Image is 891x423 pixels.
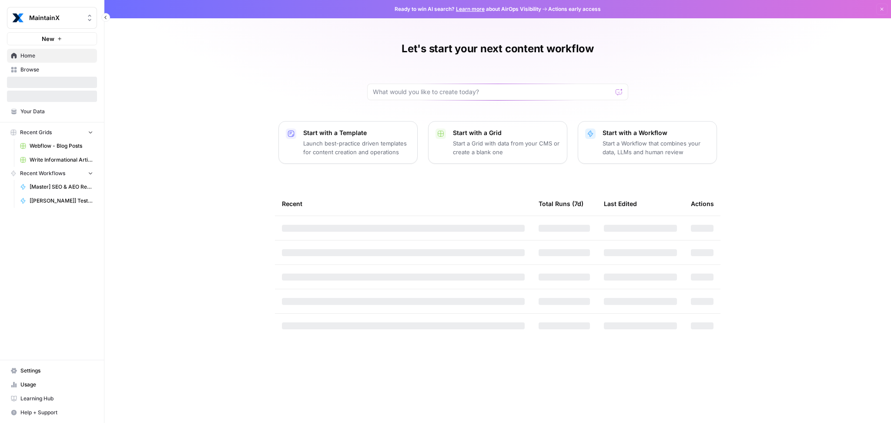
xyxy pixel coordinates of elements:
span: [[PERSON_NAME]] Testing [30,197,93,205]
span: Actions early access [548,5,601,13]
a: Your Data [7,105,97,118]
button: Recent Grids [7,126,97,139]
a: Browse [7,63,97,77]
a: Webflow - Blog Posts [16,139,97,153]
div: Actions [691,192,714,216]
div: Total Runs (7d) [539,192,583,216]
a: Learning Hub [7,392,97,406]
p: Start with a Grid [453,129,560,137]
button: Start with a TemplateLaunch best-practice driven templates for content creation and operations [278,121,418,164]
a: [Master] SEO & AEO Refresh [16,180,97,194]
span: Usage [20,381,93,389]
span: Learning Hub [20,395,93,403]
span: Recent Grids [20,129,52,136]
span: Browse [20,66,93,74]
span: [Master] SEO & AEO Refresh [30,183,93,191]
h1: Let's start your next content workflow [402,42,594,56]
span: Recent Workflows [20,169,65,177]
span: Settings [20,367,93,375]
p: Launch best-practice driven templates for content creation and operations [303,139,410,156]
p: Start with a Workflow [603,129,710,137]
button: Start with a GridStart a Grid with data from your CMS or create a blank one [428,121,567,164]
span: New [42,34,54,43]
a: [[PERSON_NAME]] Testing [16,194,97,208]
p: Start a Workflow that combines your data, LLMs and human review [603,139,710,156]
button: Start with a WorkflowStart a Workflow that combines your data, LLMs and human review [578,121,717,164]
a: Usage [7,378,97,392]
button: Workspace: MaintainX [7,7,97,29]
span: Your Data [20,108,93,115]
a: Home [7,49,97,63]
button: New [7,32,97,45]
span: Home [20,52,93,60]
a: Write Informational Article [16,153,97,167]
span: Webflow - Blog Posts [30,142,93,150]
span: Ready to win AI search? about AirOps Visibility [395,5,541,13]
div: Recent [282,192,525,216]
button: Recent Workflows [7,167,97,180]
span: Write Informational Article [30,156,93,164]
div: Last Edited [604,192,637,216]
a: Learn more [456,6,485,12]
span: Help + Support [20,409,93,416]
span: MaintainX [29,14,82,22]
input: What would you like to create today? [373,88,612,96]
p: Start a Grid with data from your CMS or create a blank one [453,139,560,156]
p: Start with a Template [303,129,410,137]
button: Help + Support [7,406,97,420]
a: Settings [7,364,97,378]
img: MaintainX Logo [10,10,26,26]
